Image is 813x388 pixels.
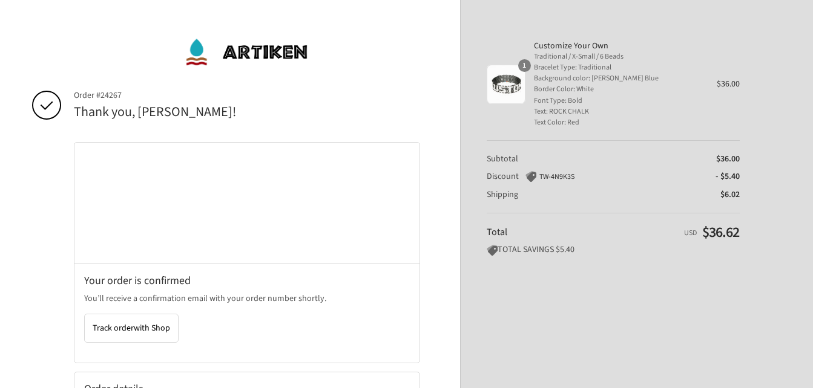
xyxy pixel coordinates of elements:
[534,106,700,117] span: Text: ROCK CHALK
[134,322,170,334] span: with Shop
[487,170,519,183] span: Discount
[534,117,700,128] span: Text Color: Red
[487,154,630,164] th: Subtotal
[534,40,700,51] span: Customize Your Own
[487,244,554,256] span: TOTAL SAVINGS
[93,322,170,334] span: Track order
[720,189,740,201] span: $6.02
[539,172,574,182] span: TW-4N9K3S
[702,222,739,243] span: $36.62
[534,84,700,95] span: Border Color: White
[487,225,507,239] span: Total
[717,78,740,90] span: $36.00
[534,51,700,62] span: Traditional / X-Small / 6 Beads
[84,293,410,305] p: You’ll receive a confirmation email with your order number shortly.
[74,143,420,264] iframe: Google map displaying pin point of shipping address: Lawrence, Kansas
[487,189,518,201] span: Shipping
[84,274,410,288] h2: Your order is confirmed
[74,90,420,101] span: Order #24267
[716,153,740,165] span: $36.00
[487,65,525,103] img: Customize Your Own - Traditional / X-Small / 6 Beads
[534,62,700,73] span: Bracelet Type: Traditional
[84,314,179,343] button: Track orderwith Shop
[518,59,531,72] span: 1
[74,103,420,121] h2: Thank you, [PERSON_NAME]!
[185,34,309,70] img: ArtiKen
[534,95,700,106] span: Font Type: Bold
[716,170,740,183] span: - $5.40
[684,228,697,238] span: USD
[74,143,420,264] div: Google map displaying pin point of shipping address: Lawrence, Kansas
[534,73,700,84] span: Background color: [PERSON_NAME] Blue
[556,244,574,256] span: $5.40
